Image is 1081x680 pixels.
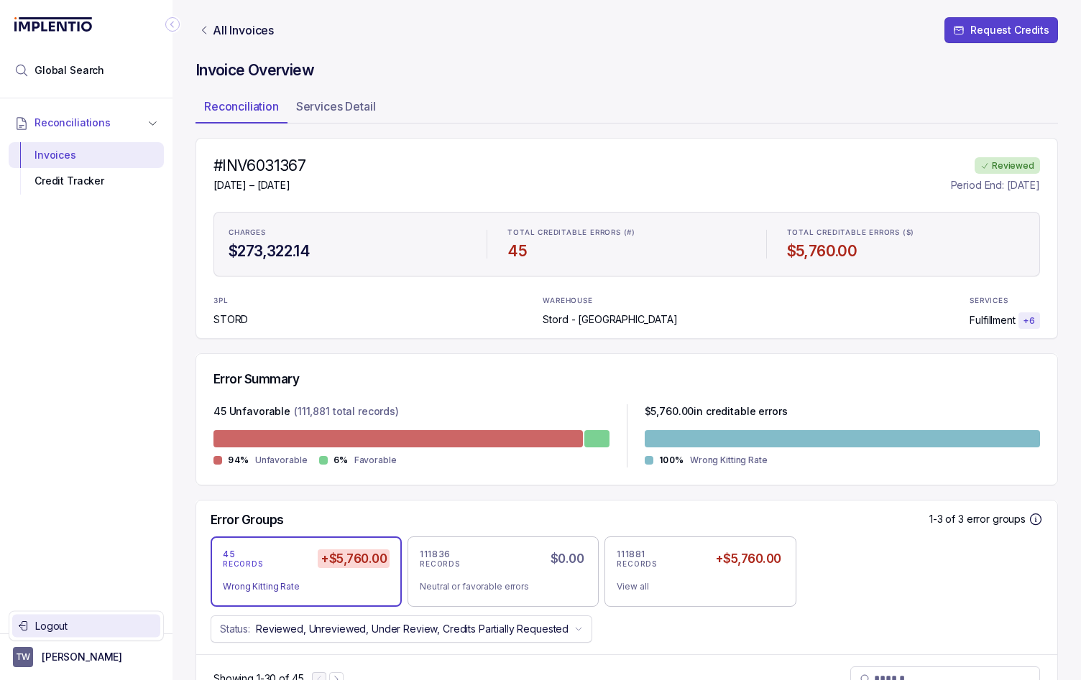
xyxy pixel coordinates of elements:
li: Tab Services Detail [287,95,385,124]
p: CHARGES [229,228,266,237]
p: SERVICES [970,297,1008,305]
div: Reviewed [975,157,1040,174]
p: Services Detail [296,98,376,115]
p: + 6 [1023,315,1036,327]
p: 45 Unfavorable [213,404,290,421]
p: TOTAL CREDITABLE ERRORS ($) [787,228,915,237]
p: Stord - [GEOGRAPHIC_DATA] [543,312,678,327]
p: All Invoices [213,23,274,37]
p: RECORDS [223,560,263,569]
li: Statistic TOTAL CREDITABLE ERRORS ($) [778,218,1034,270]
p: WAREHOUSE [543,297,592,305]
ul: Statistic Highlights [213,212,1040,276]
span: User initials [13,647,33,667]
p: Wrong Kitting Rate [690,453,768,467]
div: Neutral or favorable errors [420,579,575,594]
div: Invoices [20,142,152,168]
h4: Invoice Overview [195,60,1058,80]
p: [PERSON_NAME] [42,650,122,664]
p: 1-3 of 3 [929,512,967,526]
p: TOTAL CREDITABLE ERRORS (#) [507,228,635,237]
p: Reconciliation [204,98,279,115]
p: 94% [228,455,249,466]
h5: Error Summary [213,371,299,387]
button: Request Credits [944,17,1058,43]
ul: Tab Group [195,95,1058,124]
p: 6% [333,455,349,466]
p: Favorable [354,453,397,467]
p: $ 5,760.00 in creditable errors [645,404,788,421]
span: Global Search [34,63,104,78]
div: View all [617,579,772,594]
h5: $0.00 [548,549,586,568]
p: error groups [967,512,1026,526]
p: 3PL [213,297,251,305]
a: Link All Invoices [195,23,277,37]
div: Wrong Kitting Rate [223,579,378,594]
li: Tab Reconciliation [195,95,287,124]
span: Reconciliations [34,116,111,130]
button: Reconciliations [9,107,164,139]
div: Reconciliations [9,139,164,197]
p: (111,881 total records) [294,404,399,421]
p: Period End: [DATE] [951,178,1040,192]
p: RECORDS [420,560,460,569]
h4: 45 [507,241,745,261]
p: Status: [220,622,250,636]
p: Fulfillment [970,313,1015,327]
div: Credit Tracker [20,168,152,194]
h4: $273,322.14 [229,241,466,261]
p: Reviewed, Unreviewed, Under Review, Credits Partially Requested [256,622,569,636]
h5: +$5,760.00 [712,549,784,568]
li: Statistic TOTAL CREDITABLE ERRORS (#) [499,218,754,270]
p: STORD [213,312,251,327]
p: 100% [659,455,684,466]
h4: $5,760.00 [787,241,1025,261]
div: Collapse Icon [164,16,181,33]
h5: Error Groups [211,512,284,528]
p: Request Credits [970,23,1049,37]
p: 111881 [617,549,645,560]
h5: +$5,760.00 [318,549,390,568]
p: Logout [35,619,155,633]
li: Statistic CHARGES [220,218,475,270]
p: 111836 [420,549,451,560]
p: 45 [223,549,235,560]
button: Status:Reviewed, Unreviewed, Under Review, Credits Partially Requested [211,615,592,643]
p: Unfavorable [255,453,308,467]
p: RECORDS [617,560,657,569]
h4: #INV6031367 [213,156,305,176]
p: [DATE] – [DATE] [213,178,305,192]
button: User initials[PERSON_NAME] [13,647,160,667]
